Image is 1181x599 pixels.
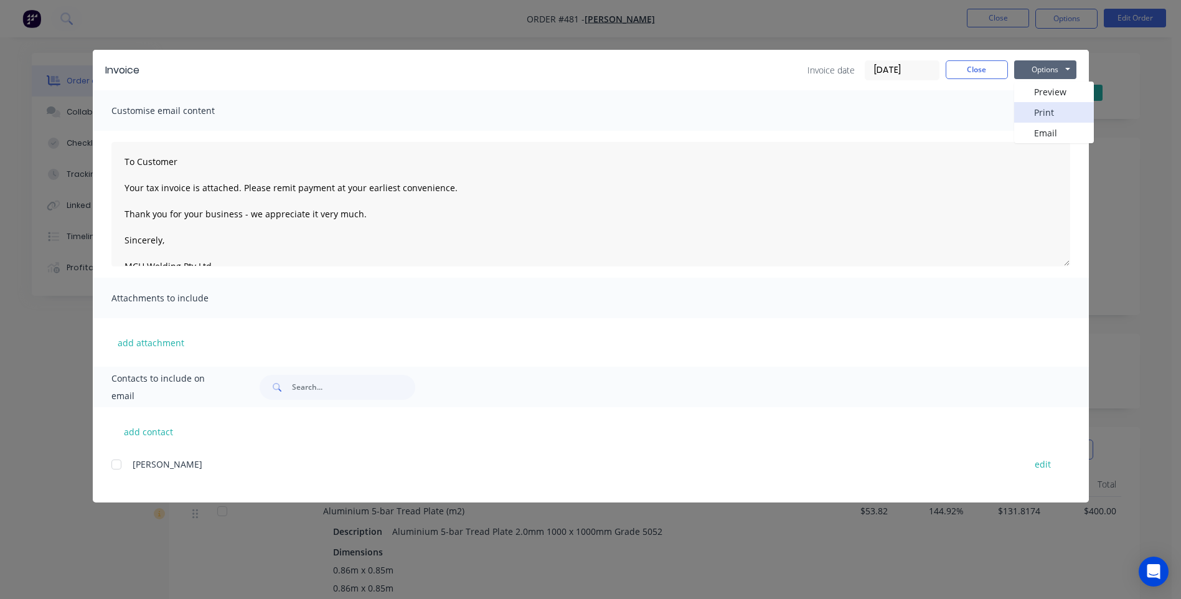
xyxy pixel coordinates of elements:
span: Invoice date [807,64,855,77]
button: Options [1014,60,1076,79]
button: edit [1027,456,1058,473]
span: [PERSON_NAME] [133,458,202,470]
button: add attachment [111,333,191,352]
button: Email [1014,123,1094,143]
div: Open Intercom Messenger [1139,557,1169,587]
button: Close [946,60,1008,79]
span: Attachments to include [111,290,248,307]
span: Customise email content [111,102,248,120]
button: add contact [111,422,186,441]
button: Print [1014,102,1094,123]
textarea: To Customer Your tax invoice is attached. Please remit payment at your earliest convenience. Than... [111,142,1070,266]
span: Contacts to include on email [111,370,229,405]
button: Preview [1014,82,1094,102]
div: Invoice [105,63,139,78]
input: Search... [292,375,415,400]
